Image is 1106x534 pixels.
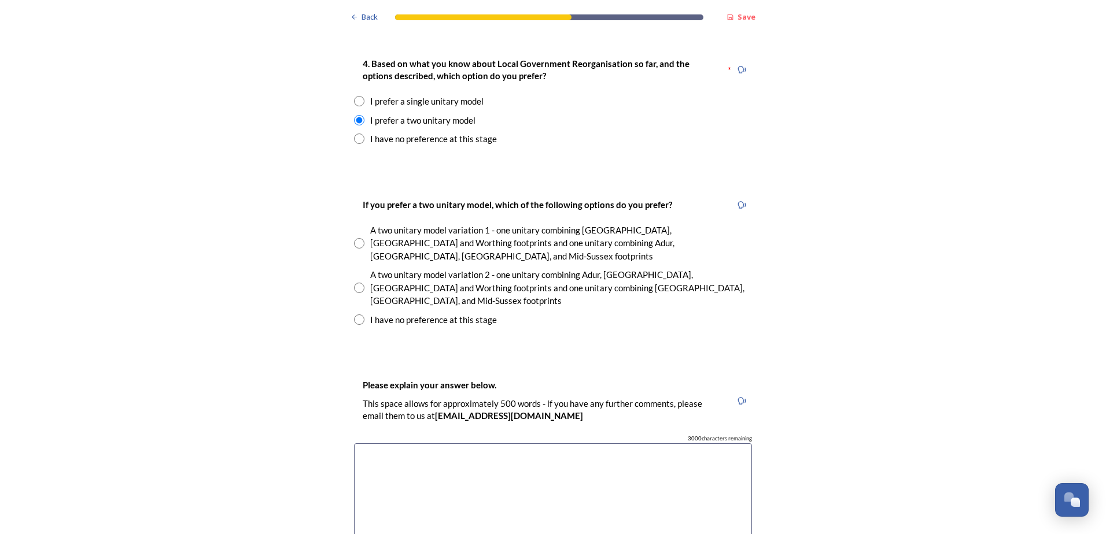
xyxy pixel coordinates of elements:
[738,12,755,22] strong: Save
[363,58,691,81] strong: 4. Based on what you know about Local Government Reorganisation so far, and the options described...
[370,132,497,146] div: I have no preference at this stage
[688,435,752,443] span: 3000 characters remaining
[370,313,497,327] div: I have no preference at this stage
[363,380,496,390] strong: Please explain your answer below.
[362,12,378,23] span: Back
[363,398,722,422] p: This space allows for approximately 500 words - if you have any further comments, please email th...
[370,224,752,263] div: A two unitary model variation 1 - one unitary combining [GEOGRAPHIC_DATA], [GEOGRAPHIC_DATA] and ...
[370,268,752,307] div: A two unitary model variation 2 - one unitary combining Adur, [GEOGRAPHIC_DATA], [GEOGRAPHIC_DATA...
[1055,483,1089,517] button: Open Chat
[370,114,475,127] div: I prefer a two unitary model
[435,410,583,421] strong: [EMAIL_ADDRESS][DOMAIN_NAME]
[363,199,672,210] strong: If you prefer a two unitary model, which of the following options do you prefer?
[370,95,484,108] div: I prefer a single unitary model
